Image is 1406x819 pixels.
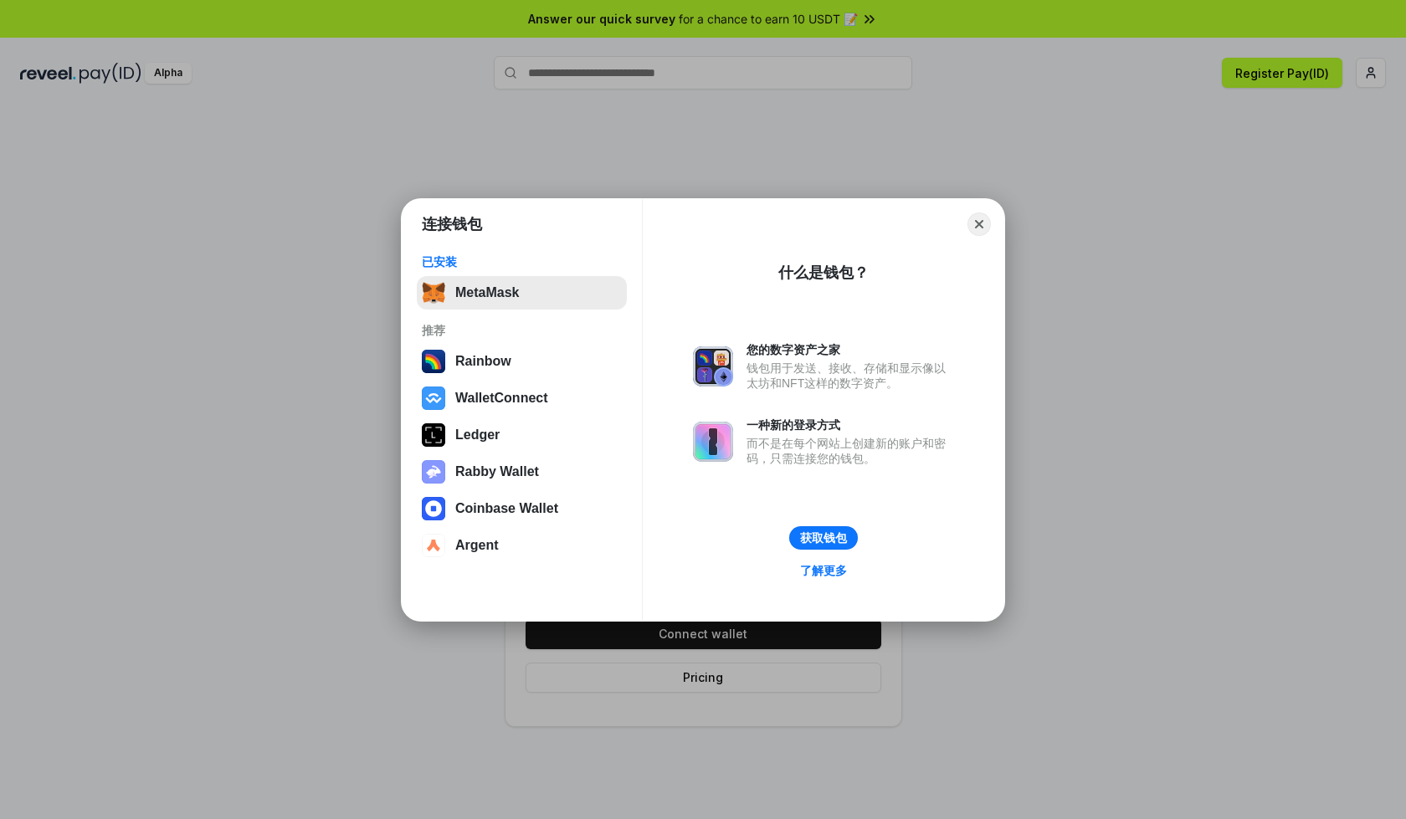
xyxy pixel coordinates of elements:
[422,214,482,234] h1: 连接钱包
[417,529,627,562] button: Argent
[789,526,858,550] button: 获取钱包
[417,455,627,489] button: Rabby Wallet
[800,563,847,578] div: 了解更多
[455,285,519,300] div: MetaMask
[747,361,954,391] div: 钱包用于发送、接收、存储和显示像以太坊和NFT这样的数字资产。
[417,418,627,452] button: Ledger
[455,501,558,516] div: Coinbase Wallet
[455,464,539,479] div: Rabby Wallet
[693,422,733,462] img: svg+xml,%3Csvg%20xmlns%3D%22http%3A%2F%2Fwww.w3.org%2F2000%2Fsvg%22%20fill%3D%22none%22%20viewBox...
[422,386,445,410] img: svg+xml,%3Csvg%20width%3D%2228%22%20height%3D%2228%22%20viewBox%3D%220%200%2028%2028%22%20fill%3D...
[422,460,445,484] img: svg+xml,%3Csvg%20xmlns%3D%22http%3A%2F%2Fwww.w3.org%2F2000%2Fsvg%22%20fill%3D%22none%22%20viewBox...
[747,417,954,433] div: 一种新的登录方式
[747,342,954,357] div: 您的数字资产之家
[422,281,445,305] img: svg+xml,%3Csvg%20fill%3D%22none%22%20height%3D%2233%22%20viewBox%3D%220%200%2035%2033%22%20width%...
[778,263,869,283] div: 什么是钱包？
[417,381,627,415] button: WalletConnect
[455,538,499,553] div: Argent
[417,276,627,310] button: MetaMask
[455,391,548,406] div: WalletConnect
[455,354,511,369] div: Rainbow
[422,323,622,338] div: 推荐
[422,350,445,373] img: svg+xml,%3Csvg%20width%3D%22120%22%20height%3D%22120%22%20viewBox%3D%220%200%20120%20120%22%20fil...
[422,254,622,269] div: 已安装
[417,345,627,378] button: Rainbow
[422,497,445,520] img: svg+xml,%3Csvg%20width%3D%2228%22%20height%3D%2228%22%20viewBox%3D%220%200%2028%2028%22%20fill%3D...
[800,530,847,545] div: 获取钱包
[747,436,954,466] div: 而不是在每个网站上创建新的账户和密码，只需连接您的钱包。
[790,560,857,581] a: 了解更多
[422,534,445,557] img: svg+xml,%3Csvg%20width%3D%2228%22%20height%3D%2228%22%20viewBox%3D%220%200%2028%2028%22%20fill%3D...
[967,212,991,236] button: Close
[455,427,500,443] div: Ledger
[422,423,445,447] img: svg+xml,%3Csvg%20xmlns%3D%22http%3A%2F%2Fwww.w3.org%2F2000%2Fsvg%22%20width%3D%2228%22%20height%3...
[417,492,627,525] button: Coinbase Wallet
[693,346,733,386] img: svg+xml,%3Csvg%20xmlns%3D%22http%3A%2F%2Fwww.w3.org%2F2000%2Fsvg%22%20fill%3D%22none%22%20viewBox...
